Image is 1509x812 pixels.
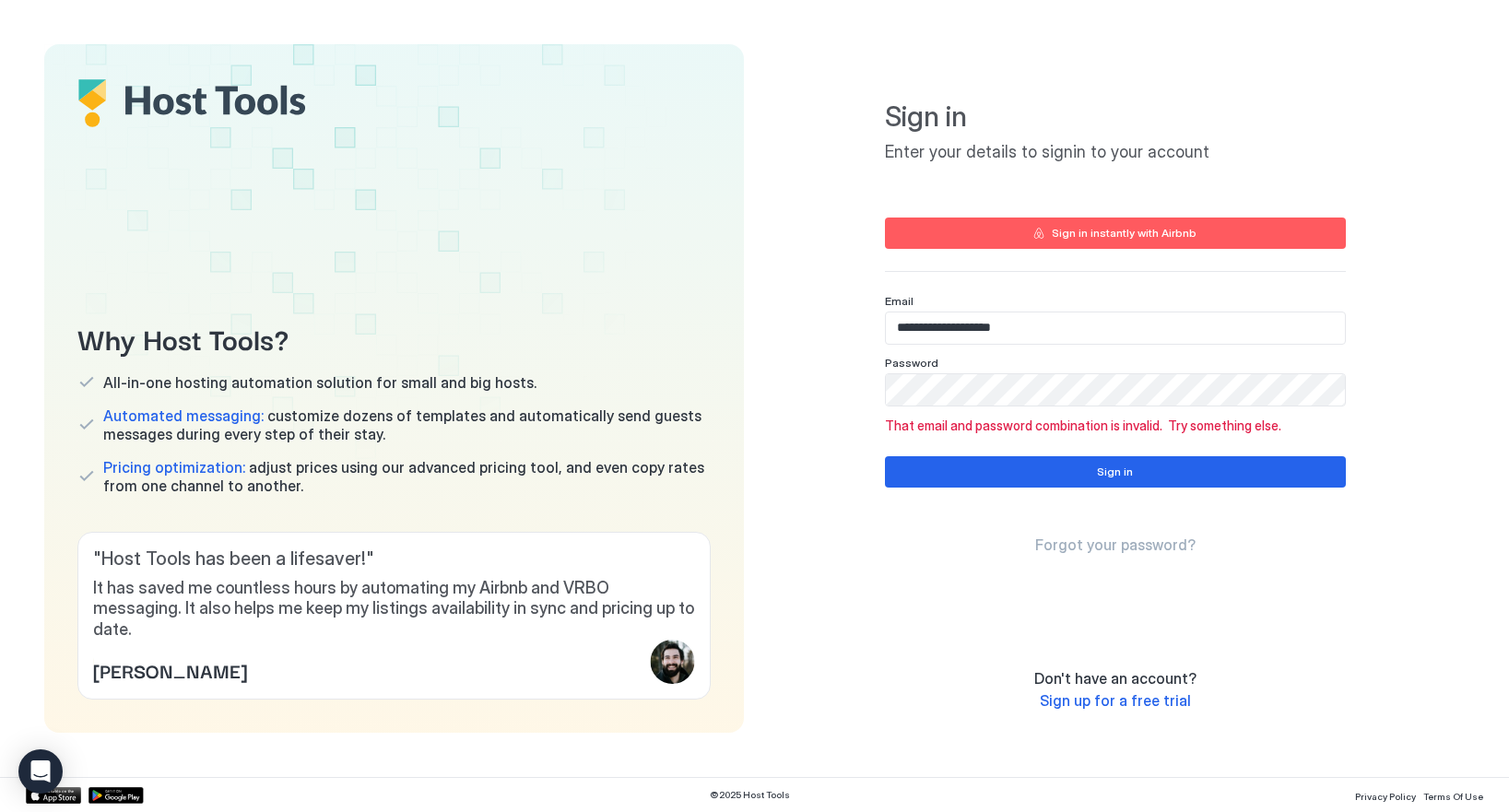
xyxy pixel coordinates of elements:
div: Open Intercom Messenger [18,749,63,794]
span: Password [885,356,938,370]
span: " Host Tools has been a lifesaver! " [93,547,695,571]
button: Sign in [885,456,1346,488]
button: Sign in instantly with Airbnb [885,218,1346,249]
span: Don't have an account? [1034,669,1197,688]
span: © 2025 Host Tools [710,789,790,801]
span: Sign in [885,100,1346,135]
span: Enter your details to signin to your account [885,142,1346,163]
a: Google Play Store [88,787,144,804]
span: Sign up for a free trial [1040,691,1191,710]
span: Automated messaging: [103,406,264,425]
div: profile [651,640,695,684]
span: Privacy Policy [1355,791,1416,802]
span: Pricing optimization: [103,458,245,477]
a: App Store [26,787,81,804]
div: Sign in [1097,464,1133,480]
input: Input Field [886,374,1345,406]
span: Email [885,294,914,308]
span: That email and password combination is invalid. Try something else. [885,418,1346,434]
a: Terms Of Use [1423,785,1483,805]
span: Why Host Tools? [77,317,711,359]
span: [PERSON_NAME] [93,656,247,684]
span: Forgot your password? [1035,535,1196,554]
div: Sign in instantly with Airbnb [1052,225,1197,241]
a: Forgot your password? [1035,535,1196,555]
span: adjust prices using our advanced pricing tool, and even copy rates from one channel to another. [103,458,711,495]
span: It has saved me countless hours by automating my Airbnb and VRBO messaging. It also helps me keep... [93,578,695,641]
span: Terms Of Use [1423,791,1483,802]
a: Privacy Policy [1355,785,1416,805]
a: Sign up for a free trial [1040,691,1191,711]
span: All-in-one hosting automation solution for small and big hosts. [103,373,536,392]
input: Input Field [886,312,1345,344]
span: customize dozens of templates and automatically send guests messages during every step of their s... [103,406,711,443]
